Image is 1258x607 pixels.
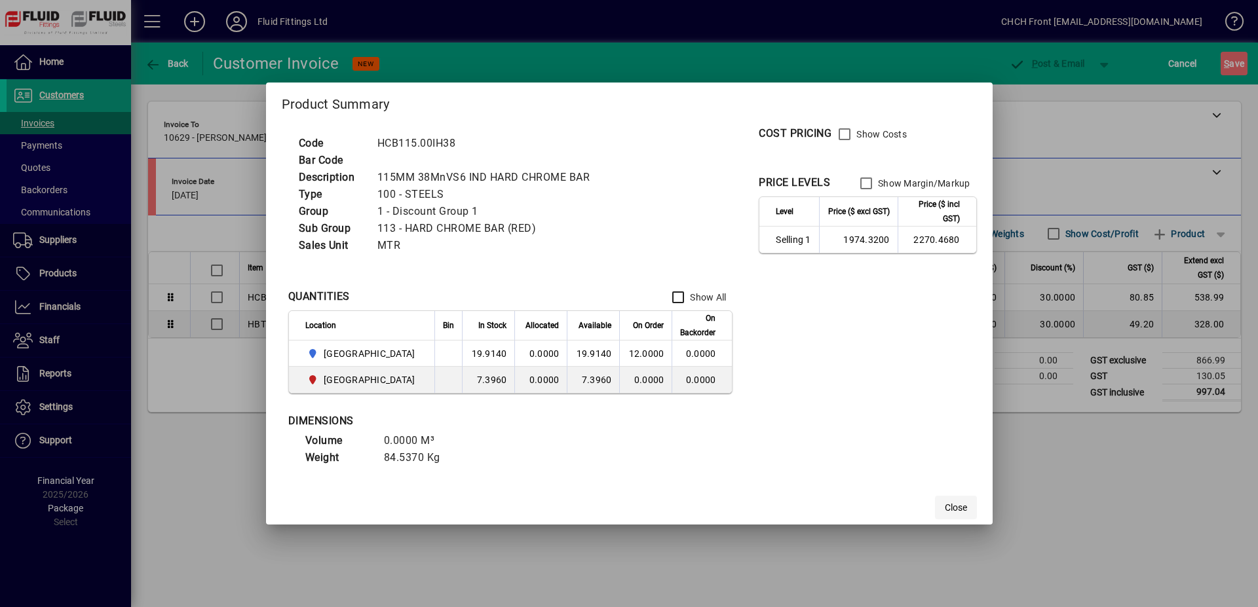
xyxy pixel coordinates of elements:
span: Selling 1 [776,233,810,246]
span: On Order [633,318,664,333]
td: 1 - Discount Group 1 [371,203,606,220]
h2: Product Summary [266,83,993,120]
span: [GEOGRAPHIC_DATA] [324,347,415,360]
td: Code [292,135,371,152]
td: 0.0000 [672,340,732,367]
td: 84.5370 Kg [377,449,456,466]
td: Volume [299,432,377,449]
label: Show Margin/Markup [875,177,970,190]
span: Level [776,204,793,219]
div: DIMENSIONS [288,413,616,429]
span: Available [579,318,611,333]
td: 0.0000 M³ [377,432,456,449]
td: Sub Group [292,220,371,237]
span: 12.0000 [629,348,664,359]
span: Close [945,501,967,515]
span: 0.0000 [634,375,664,385]
div: QUANTITIES [288,289,350,304]
td: MTR [371,237,606,254]
label: Show Costs [854,128,907,141]
div: PRICE LEVELS [759,175,830,191]
td: 7.3960 [462,367,514,393]
td: Type [292,186,371,203]
span: On Backorder [680,311,715,340]
td: Sales Unit [292,237,371,254]
td: Bar Code [292,152,371,169]
span: Price ($ excl GST) [828,204,890,219]
span: In Stock [478,318,506,333]
span: CHRISTCHURCH [305,372,421,388]
span: [GEOGRAPHIC_DATA] [324,373,415,386]
td: 100 - STEELS [371,186,606,203]
span: AUCKLAND [305,346,421,361]
td: Description [292,169,371,186]
td: 1974.3200 [819,227,898,253]
td: Weight [299,449,377,466]
td: 113 - HARD CHROME BAR (RED) [371,220,606,237]
td: HCB115.00IH38 [371,135,606,152]
button: Close [935,496,977,519]
label: Show All [687,291,726,304]
span: Price ($ incl GST) [906,197,960,226]
td: 0.0000 [514,367,567,393]
td: 115MM 38MnVS6 IND HARD CHROME BAR [371,169,606,186]
td: 0.0000 [514,340,567,367]
td: 7.3960 [567,367,619,393]
span: Location [305,318,336,333]
td: 19.9140 [462,340,514,367]
td: 0.0000 [672,367,732,393]
div: COST PRICING [759,126,831,141]
span: Allocated [525,318,559,333]
td: Group [292,203,371,220]
td: 2270.4680 [898,227,976,253]
span: Bin [443,318,454,333]
td: 19.9140 [567,340,619,367]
